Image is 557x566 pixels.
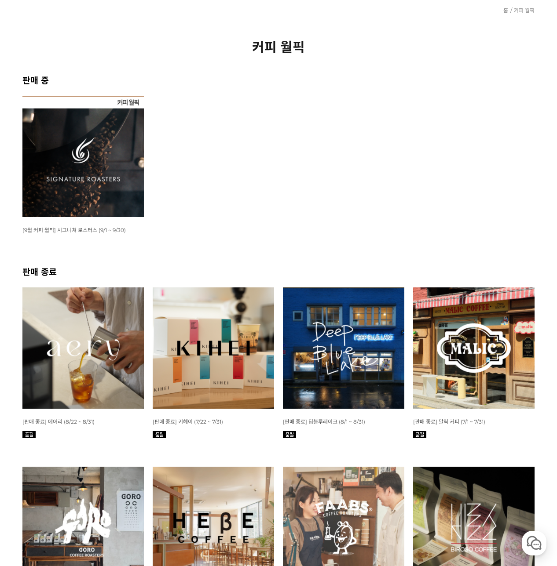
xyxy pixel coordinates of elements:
[22,418,95,425] span: [판매 종료] 에어리 (8/22 ~ 8/31)
[28,292,33,299] span: 홈
[413,431,426,438] img: 품절
[283,418,365,425] span: [판매 종료] 딥블루레이크 (8/1 ~ 8/31)
[3,279,58,301] a: 홈
[283,431,296,438] img: 품절
[413,287,535,409] img: 7월 커피 월픽 말릭커피
[413,418,485,425] span: [판매 종료] 말릭 커피 (7/1 ~ 7/31)
[114,279,169,301] a: 설정
[22,226,126,233] a: [9월 커피 월픽] 시그니쳐 로스터스 (9/1 ~ 9/30)
[136,292,147,299] span: 설정
[283,287,404,409] img: 8월 커피 월픽 딥블루레이크
[22,431,36,438] img: 품절
[22,287,144,409] img: 8월 커피 스몰 월픽 에어리
[22,265,535,278] h2: 판매 종료
[22,418,95,425] a: [판매 종료] 에어리 (8/22 ~ 8/31)
[153,418,223,425] a: [판매 종료] 키헤이 (7/22 ~ 7/31)
[153,287,274,409] img: 7월 커피 스몰 월픽 키헤이
[22,73,535,86] h2: 판매 중
[22,96,144,217] img: [9월 커피 월픽] 시그니쳐 로스터스 (9/1 ~ 9/30)
[153,431,166,438] img: 품절
[81,292,91,299] span: 대화
[58,279,114,301] a: 대화
[413,418,485,425] a: [판매 종료] 말릭 커피 (7/1 ~ 7/31)
[22,36,535,56] h2: 커피 월픽
[283,418,365,425] a: [판매 종료] 딥블루레이크 (8/1 ~ 8/31)
[514,7,535,14] a: 커피 월픽
[503,7,508,14] a: 홈
[153,418,223,425] span: [판매 종료] 키헤이 (7/22 ~ 7/31)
